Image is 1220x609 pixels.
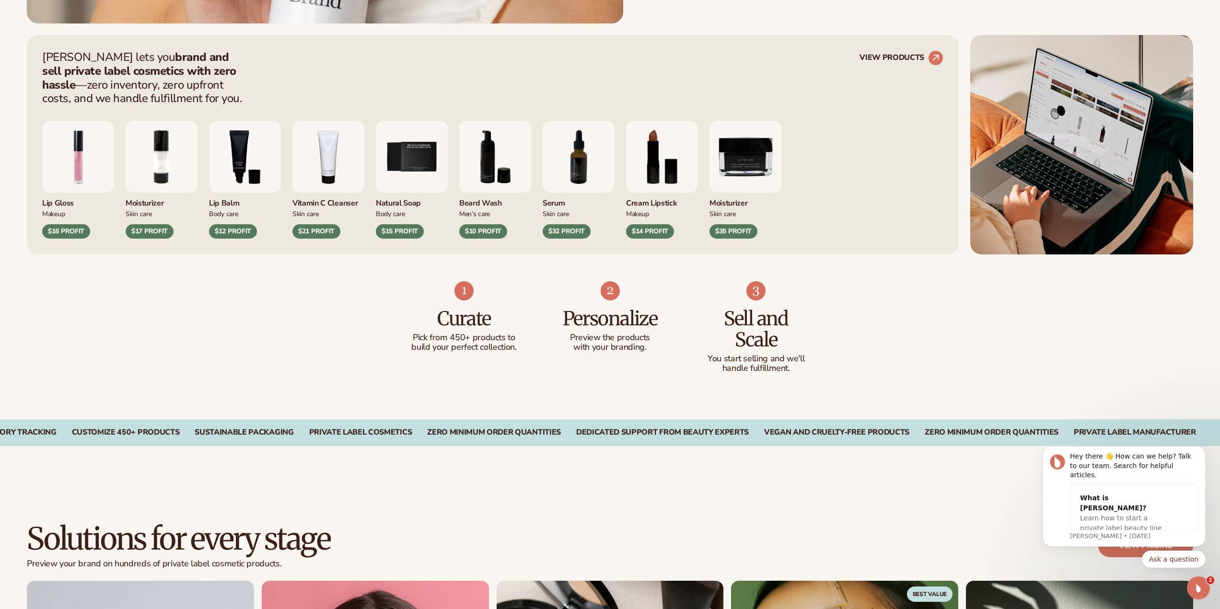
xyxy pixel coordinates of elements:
h3: Curate [410,308,518,329]
div: Skin Care [292,208,364,218]
div: Vegan and Cruelty-Free Products [764,428,909,437]
div: Men’s Care [459,208,531,218]
div: CUSTOMIZE 450+ PRODUCTS [72,428,180,437]
div: Beard Wash [459,193,531,208]
div: $32 PROFIT [543,224,591,239]
div: Makeup [626,208,698,218]
div: Serum [543,193,615,208]
h3: Sell and Scale [702,308,810,350]
img: Moisturizer. [709,121,781,193]
img: Nature bar of soap. [376,121,448,193]
p: [PERSON_NAME] lets you —zero inventory, zero upfront costs, and we handle fulfillment for you. [42,50,248,105]
div: $16 PROFIT [42,224,90,239]
div: 3 / 9 [209,121,281,239]
p: Pick from 450+ products to build your perfect collection. [410,333,518,352]
p: with your branding. [556,343,664,352]
div: $14 PROFIT [626,224,674,239]
span: 2 [1207,576,1214,584]
img: Luxury cream lipstick. [626,121,698,193]
a: VIEW PRODUCTS [860,50,943,66]
div: Lip Balm [209,193,281,208]
div: Natural Soap [376,193,448,208]
h2: Solutions for every stage [27,523,330,555]
div: 8 / 9 [626,121,698,239]
iframe: Intercom notifications message [1028,447,1220,574]
div: $12 PROFIT [209,224,257,239]
strong: brand and sell private label cosmetics with zero hassle [42,49,236,92]
div: 9 / 9 [709,121,781,239]
div: 6 / 9 [459,121,531,239]
div: Message content [42,5,170,84]
span: Learn how to start a private label beauty line with [PERSON_NAME] [52,68,134,95]
p: You start selling and we'll [702,354,810,364]
img: Shopify Image 9 [746,281,766,300]
div: Quick reply options [14,104,177,121]
div: 4 / 9 [292,121,364,239]
img: Foaming beard wash. [459,121,531,193]
button: Quick reply: Ask a question [114,104,177,121]
div: Cream Lipstick [626,193,698,208]
div: $35 PROFIT [709,224,757,239]
p: handle fulfillment. [702,364,810,373]
div: Skin Care [709,208,781,218]
div: Moisturizer [126,193,198,208]
p: Message from Lee, sent 6d ago [42,85,170,94]
div: Hey there 👋 How can we help? Talk to our team. Search for helpful articles. [42,5,170,34]
div: DEDICATED SUPPORT FROM BEAUTY EXPERTS [576,428,749,437]
img: Profile image for Lee [22,8,37,23]
div: Vitamin C Cleanser [292,193,364,208]
div: Skin Care [126,208,198,218]
div: What is [PERSON_NAME]?Learn how to start a private label beauty line with [PERSON_NAME] [42,39,151,104]
div: Body Care [376,208,448,218]
div: Skin Care [543,208,615,218]
div: 1 / 9 [42,121,114,239]
img: Shopify Image 7 [454,281,474,300]
img: Vitamin c cleanser. [292,121,364,193]
img: Moisturizing lotion. [126,121,198,193]
img: Smoothing lip balm. [209,121,281,193]
div: 2 / 9 [126,121,198,239]
div: PRIVATE LABEL COSMETICS [309,428,412,437]
img: Collagen and retinol serum. [543,121,615,193]
iframe: Intercom live chat [1187,576,1210,599]
div: SUSTAINABLE PACKAGING [195,428,293,437]
div: 5 / 9 [376,121,448,239]
div: Lip Gloss [42,193,114,208]
img: Shopify Image 5 [970,35,1193,254]
h3: Personalize [556,308,664,329]
div: Makeup [42,208,114,218]
div: ZERO MINIMUM ORDER QUANTITIES [427,428,561,437]
span: Best Value [907,586,953,602]
p: Preview your brand on hundreds of private label cosmetic products. [27,559,330,569]
div: $15 PROFIT [376,224,424,239]
img: Shopify Image 8 [601,281,620,300]
img: Pink lip gloss. [42,121,114,193]
div: Body Care [209,208,281,218]
div: $17 PROFIT [126,224,174,239]
div: What is [PERSON_NAME]? [52,46,141,67]
div: Moisturizer [709,193,781,208]
p: Preview the products [556,333,664,343]
div: PRIVATE LABEL MANUFACTURER [1074,428,1196,437]
div: $21 PROFIT [292,224,340,239]
div: $10 PROFIT [459,224,507,239]
div: 7 / 9 [543,121,615,239]
div: Zero Minimum Order Quantities [925,428,1058,437]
